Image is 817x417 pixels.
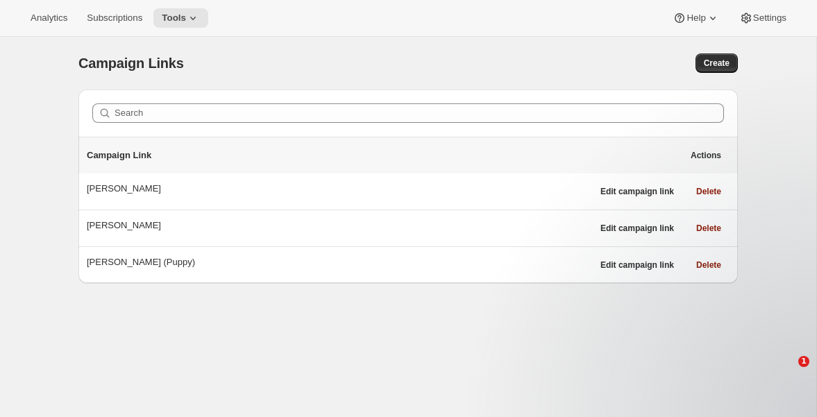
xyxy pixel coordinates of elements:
button: Delete [688,182,730,201]
span: Delete [696,259,721,271]
span: Analytics [31,12,67,24]
span: Edit campaign link [600,259,674,271]
span: Campaign Links [78,56,184,71]
span: Settings [753,12,786,24]
span: Create [704,58,730,69]
div: Marlene Cook (Puppy) [87,255,592,269]
p: Campaign Link [87,148,682,162]
input: Search [115,103,724,123]
button: Analytics [22,8,76,28]
button: Delete [688,219,730,238]
button: Tools [153,8,208,28]
span: 1 [798,356,809,367]
div: Sheila Lacey [87,182,592,196]
div: Lynda Dobson [87,219,592,232]
span: Delete [696,223,721,234]
span: Actions [691,150,721,161]
span: Tools [162,12,186,24]
span: Subscriptions [87,12,142,24]
span: Help [687,12,705,24]
iframe: Intercom live chat [770,356,803,389]
button: Edit campaign link [592,255,682,275]
button: Edit campaign link [592,219,682,238]
span: Delete [696,186,721,197]
span: Edit campaign link [600,186,674,197]
button: Settings [731,8,795,28]
button: Actions [682,146,730,165]
span: Edit campaign link [600,223,674,234]
button: Edit campaign link [592,182,682,201]
button: Delete [688,255,730,275]
button: Subscriptions [78,8,151,28]
button: Create [696,53,738,73]
button: Help [664,8,727,28]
